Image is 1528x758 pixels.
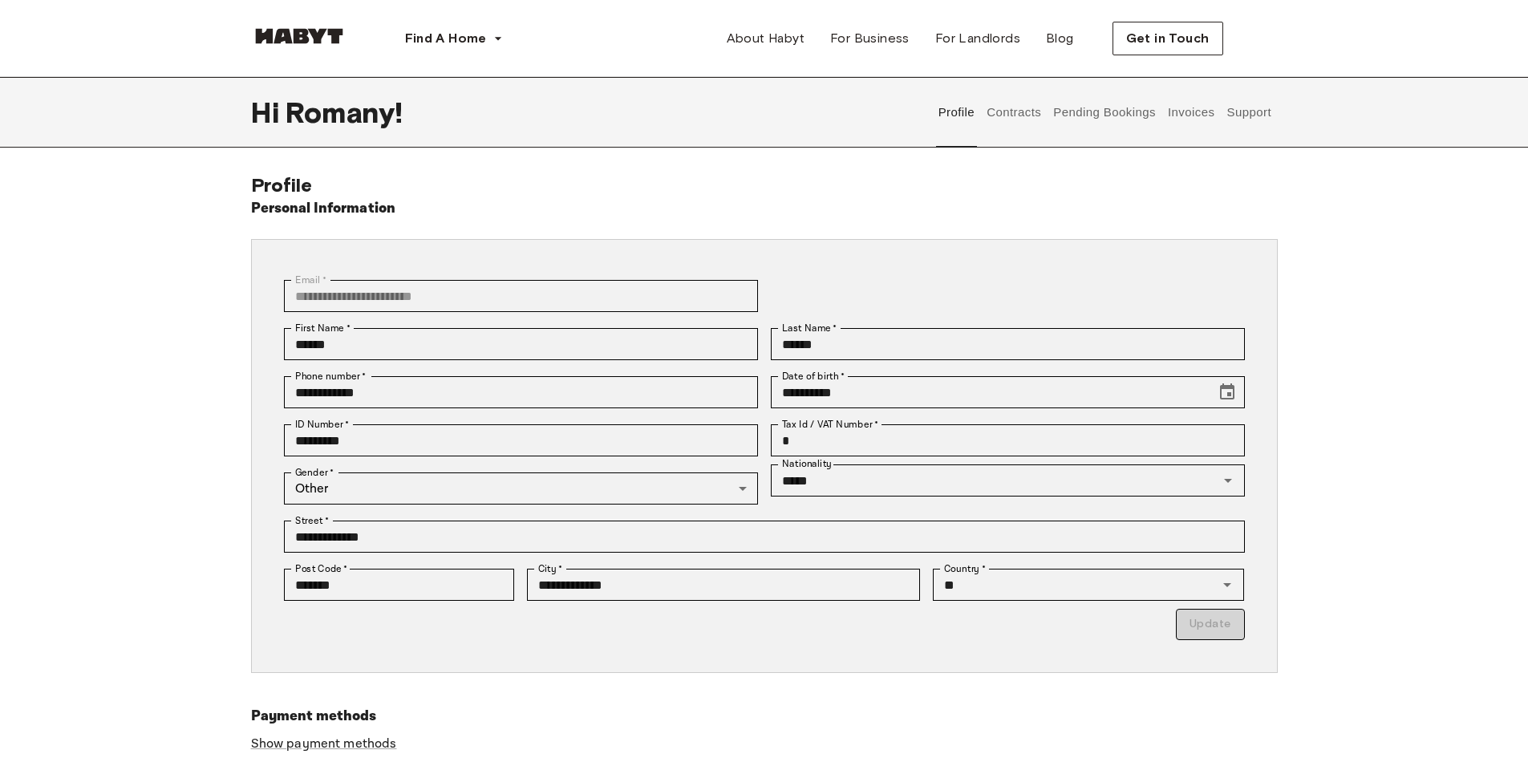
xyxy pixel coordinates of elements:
[538,561,563,576] label: City
[944,561,986,576] label: Country
[1211,376,1243,408] button: Choose date, selected date is Mar 3, 2001
[727,29,805,48] span: About Habyt
[1225,77,1274,148] button: Support
[714,22,817,55] a: About Habyt
[782,321,837,335] label: Last Name
[295,273,326,287] label: Email
[782,417,878,432] label: Tax Id / VAT Number
[251,28,347,44] img: Habyt
[251,705,1278,728] h6: Payment methods
[1033,22,1087,55] a: Blog
[392,22,516,55] button: Find A Home
[1249,24,1278,53] img: avatar
[295,321,351,335] label: First Name
[1126,29,1210,48] span: Get in Touch
[284,280,758,312] div: You can't change your email address at the moment. Please reach out to customer support in case y...
[1113,22,1223,55] button: Get in Touch
[295,369,367,383] label: Phone number
[295,561,348,576] label: Post Code
[286,95,403,129] span: Romany !
[295,417,349,432] label: ID Number
[251,95,286,129] span: Hi
[251,197,396,220] h6: Personal Information
[284,472,758,505] div: Other
[782,369,845,383] label: Date of birth
[985,77,1044,148] button: Contracts
[935,29,1020,48] span: For Landlords
[936,77,977,148] button: Profile
[1046,29,1074,48] span: Blog
[251,173,313,197] span: Profile
[1216,574,1238,596] button: Open
[295,465,334,480] label: Gender
[817,22,922,55] a: For Business
[251,736,397,752] a: Show payment methods
[295,513,329,528] label: Street
[922,22,1033,55] a: For Landlords
[1165,77,1216,148] button: Invoices
[1052,77,1158,148] button: Pending Bookings
[782,457,832,471] label: Nationality
[932,77,1277,148] div: user profile tabs
[405,29,487,48] span: Find A Home
[1217,469,1239,492] button: Open
[830,29,910,48] span: For Business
